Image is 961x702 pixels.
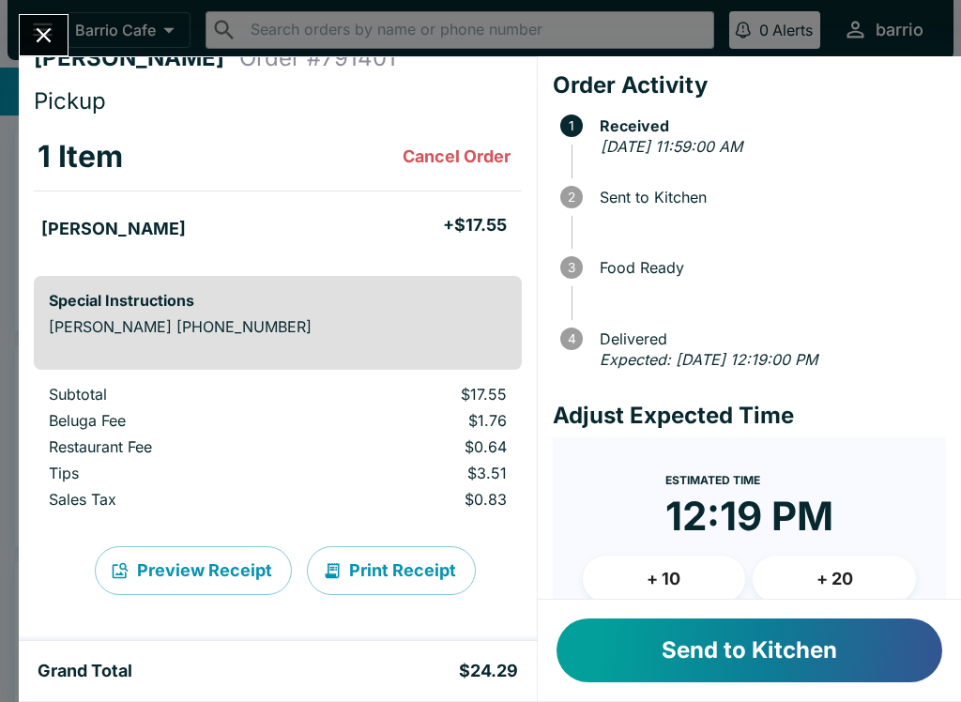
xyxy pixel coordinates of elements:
h4: Order # 791401 [239,44,396,72]
p: $0.83 [330,490,506,509]
button: Print Receipt [307,546,476,595]
h5: Grand Total [38,660,132,682]
h3: 1 Item [38,138,123,175]
span: Received [590,117,946,134]
p: Subtotal [49,385,300,404]
p: Beluga Fee [49,411,300,430]
h4: Order Activity [553,71,946,99]
time: 12:19 PM [665,492,833,541]
button: Send to Kitchen [557,618,942,682]
p: $1.76 [330,411,506,430]
p: [PERSON_NAME] [PHONE_NUMBER] [49,317,507,336]
button: Close [20,15,68,55]
table: orders table [34,123,522,261]
p: $3.51 [330,464,506,482]
h6: Special Instructions [49,291,507,310]
h4: Adjust Expected Time [553,402,946,430]
button: + 10 [583,556,746,603]
h4: [PERSON_NAME] [34,44,239,72]
text: 3 [568,260,575,275]
em: Expected: [DATE] 12:19:00 PM [600,350,817,369]
h5: + $17.55 [443,214,507,237]
p: Restaurant Fee [49,437,300,456]
span: Estimated Time [665,473,760,487]
p: Tips [49,464,300,482]
em: [DATE] 11:59:00 AM [601,137,742,156]
p: $0.64 [330,437,506,456]
table: orders table [34,385,522,516]
span: Pickup [34,87,106,114]
text: 1 [569,118,574,133]
span: Sent to Kitchen [590,189,946,206]
text: 4 [567,331,575,346]
span: Food Ready [590,259,946,276]
span: Delivered [590,330,946,347]
p: $17.55 [330,385,506,404]
button: + 20 [753,556,916,603]
text: 2 [568,190,575,205]
button: Preview Receipt [95,546,292,595]
h5: [PERSON_NAME] [41,218,186,240]
button: Cancel Order [395,138,518,175]
p: Sales Tax [49,490,300,509]
h5: $24.29 [459,660,518,682]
